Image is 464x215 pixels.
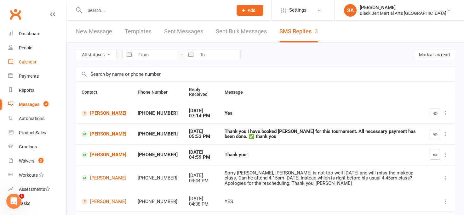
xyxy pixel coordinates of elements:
[8,168,66,182] a: Workouts
[8,126,66,140] a: Product Sales
[76,67,455,81] input: Search by name or phone number
[76,82,132,103] th: Contact
[248,8,255,13] span: Add
[189,129,213,134] div: [DATE]
[189,196,213,201] div: [DATE]
[8,97,66,112] a: Messages 3
[189,113,213,119] div: 07:14 PM
[19,201,30,206] div: Tasks
[43,101,49,107] span: 3
[82,110,126,116] a: [PERSON_NAME]
[289,3,306,17] span: Settings
[225,129,419,139] div: Thank you I have booked [PERSON_NAME] for this tournament. All necessary payment has been done. ✅...
[132,82,183,103] th: Phone Number
[19,45,32,50] div: People
[19,187,50,192] div: Assessments
[225,111,419,116] div: Yes
[76,21,112,42] a: New Message
[19,74,39,79] div: Payments
[8,27,66,41] a: Dashboard
[138,175,178,181] div: [PHONE_NUMBER]
[8,182,66,196] a: Assessments
[82,152,126,158] a: [PERSON_NAME]
[197,49,240,60] input: To
[279,21,318,42] a: SMS Replies3
[8,83,66,97] a: Reports
[8,55,66,69] a: Calendar
[414,49,455,60] button: Mark all as read
[138,199,178,204] div: [PHONE_NUMBER]
[189,155,213,160] div: 04:59 PM
[189,108,213,113] div: [DATE]
[19,173,38,178] div: Workouts
[164,21,203,42] a: Sent Messages
[8,112,66,126] a: Automations
[19,144,37,149] div: Gradings
[8,69,66,83] a: Payments
[360,10,446,16] div: Black Belt Martial Arts [GEOGRAPHIC_DATA]
[225,170,419,186] div: Sorry [PERSON_NAME], [PERSON_NAME] is not too well [DATE] and will miss the makeup class. Can he ...
[82,175,126,181] a: [PERSON_NAME]
[189,178,213,184] div: 04:44 PM
[138,111,178,116] div: [PHONE_NUMBER]
[82,131,126,137] a: [PERSON_NAME]
[344,4,357,17] div: SA
[135,49,179,60] input: From
[19,130,46,135] div: Product Sales
[8,154,66,168] a: Waivers 3
[189,201,213,207] div: 04:38 PM
[19,31,41,36] div: Dashboard
[19,158,34,163] div: Waivers
[216,21,267,42] a: Sent Bulk Messages
[189,173,213,178] div: [DATE]
[237,5,263,16] button: Add
[6,194,21,209] iframe: Intercom live chat
[83,6,228,15] input: Search...
[19,59,37,64] div: Calendar
[138,131,178,137] div: [PHONE_NUMBER]
[138,152,178,157] div: [PHONE_NUMBER]
[8,140,66,154] a: Gradings
[189,150,213,155] div: [DATE]
[360,5,446,10] div: [PERSON_NAME]
[19,88,34,93] div: Reports
[189,134,213,139] div: 05:53 PM
[19,116,44,121] div: Automations
[82,198,126,204] a: [PERSON_NAME]
[125,21,152,42] a: Templates
[38,158,43,163] span: 3
[225,199,419,204] div: YES
[19,194,24,199] span: 1
[315,28,318,35] div: 3
[183,82,219,103] th: Reply Received
[8,6,23,22] a: Clubworx
[225,152,419,157] div: Thank you!
[8,196,66,211] a: Tasks
[219,82,424,103] th: Message
[8,41,66,55] a: People
[19,102,39,107] div: Messages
